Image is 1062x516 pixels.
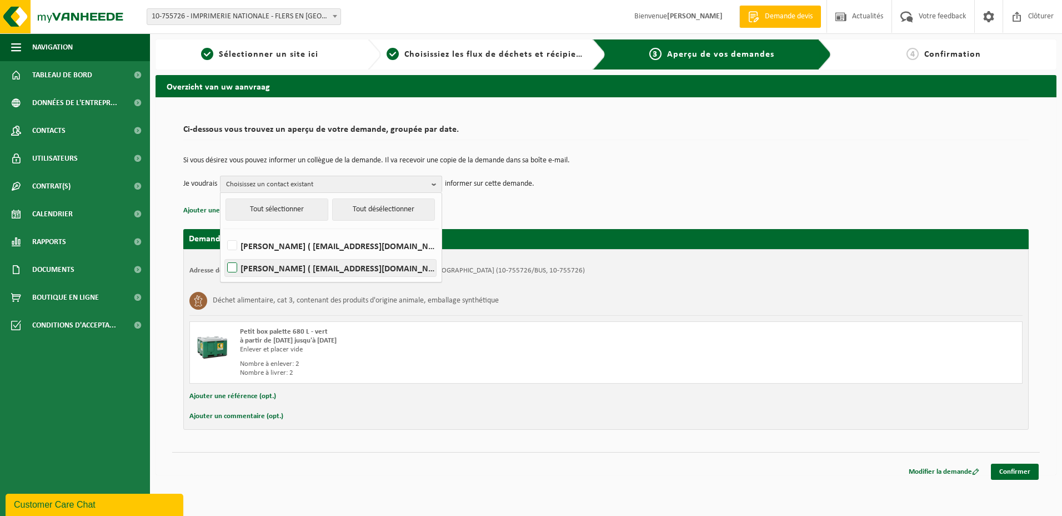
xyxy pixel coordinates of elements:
p: Je voudrais [183,176,217,192]
span: Choisissez un contact existant [226,176,427,193]
a: Modifier la demande [900,464,988,480]
span: Contrat(s) [32,172,71,200]
span: 3 [649,48,662,60]
button: Tout sélectionner [226,199,328,221]
a: 2Choisissiez les flux de déchets et récipients [387,48,584,61]
span: Navigation [32,33,73,61]
span: Calendrier [32,200,73,228]
div: Enlever et placer vide [240,345,650,354]
span: Contacts [32,117,66,145]
h3: Déchet alimentaire, cat 3, contenant des produits d'origine animale, emballage synthétique [213,292,499,310]
span: Choisissiez les flux de déchets et récipients [404,50,589,59]
span: Conditions d'accepta... [32,311,116,339]
strong: Adresse de placement: [189,267,259,274]
h2: Overzicht van uw aanvraag [156,75,1056,97]
label: [PERSON_NAME] ( [EMAIL_ADDRESS][DOMAIN_NAME] ) [225,237,436,254]
span: 1 [201,48,213,60]
span: Petit box palette 680 L - vert [240,328,328,335]
h2: Ci-dessous vous trouvez un aperçu de votre demande, groupée par date. [183,125,1029,140]
button: Ajouter une référence (opt.) [189,389,276,404]
span: Sélectionner un site ici [219,50,318,59]
span: Tableau de bord [32,61,92,89]
strong: Demande pour [DATE] [189,235,273,244]
span: Demande devis [762,11,815,22]
iframe: chat widget [6,492,186,516]
div: Nombre à livrer: 2 [240,369,650,378]
span: 4 [906,48,919,60]
span: Documents [32,256,74,284]
span: 10-755726 - IMPRIMERIE NATIONALE - FLERS EN ESCREBIEUX [147,9,340,24]
span: Utilisateurs [32,145,78,172]
span: 2 [387,48,399,60]
span: Aperçu de vos demandes [667,50,774,59]
a: Demande devis [739,6,821,28]
span: 10-755726 - IMPRIMERIE NATIONALE - FLERS EN ESCREBIEUX [147,8,341,25]
a: Confirmer [991,464,1039,480]
button: Choisissez un contact existant [220,176,442,192]
strong: à partir de [DATE] jusqu'à [DATE] [240,337,337,344]
p: Si vous désirez vous pouvez informer un collègue de la demande. Il va recevoir une copie de la de... [183,157,1029,165]
span: Rapports [32,228,66,256]
span: Données de l'entrepr... [32,89,117,117]
span: Confirmation [924,50,981,59]
img: PB-LB-0680-HPE-GN-01.png [196,328,229,361]
span: Boutique en ligne [32,284,99,311]
strong: [PERSON_NAME] [667,12,723,21]
button: Tout désélectionner [332,199,435,221]
button: Ajouter une référence (opt.) [183,204,270,218]
label: [PERSON_NAME] ( [EMAIL_ADDRESS][DOMAIN_NAME] ) [225,260,436,276]
p: informer sur cette demande. [445,176,534,192]
div: Nombre à enlever: 2 [240,360,650,369]
a: 1Sélectionner un site ici [161,48,359,61]
button: Ajouter un commentaire (opt.) [189,409,283,424]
